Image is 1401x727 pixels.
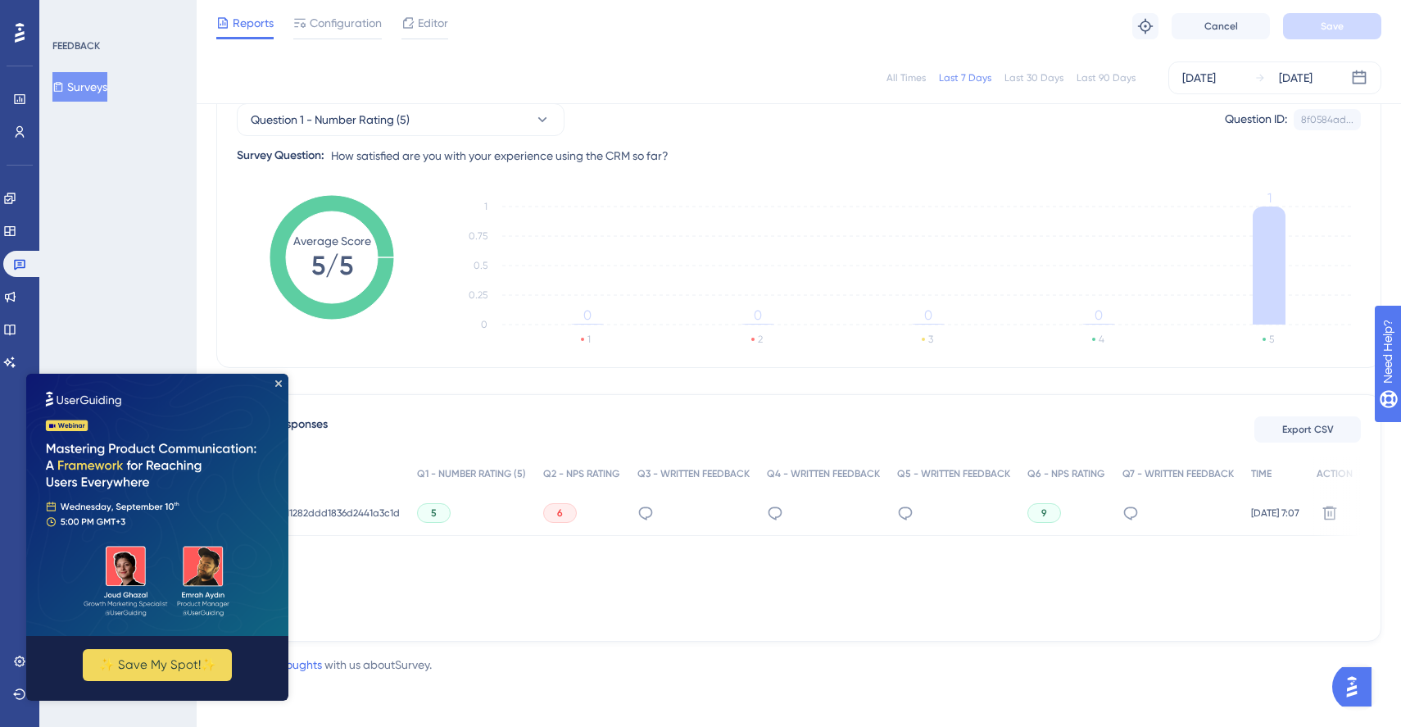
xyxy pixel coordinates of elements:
div: Last 90 Days [1077,71,1136,84]
tspan: 0.75 [469,230,487,242]
span: Need Help? [39,4,102,24]
span: Question 1 - Number Rating (5) [251,110,410,129]
tspan: 0 [1095,307,1103,323]
div: 8f0584ad... [1301,113,1353,126]
div: Close Preview [249,7,256,13]
span: Configuration [310,13,382,33]
span: Editor [418,13,448,33]
tspan: 5/5 [311,250,353,281]
span: Q1 - NUMBER RATING (5) [417,467,526,480]
button: Export CSV [1254,416,1361,443]
span: Q3 - WRITTEN FEEDBACK [637,467,750,480]
span: Q4 - WRITTEN FEEDBACK [767,467,880,480]
span: TIME [1251,467,1272,480]
div: Last 7 Days [939,71,991,84]
tspan: 0.5 [474,260,487,271]
div: Survey Question: [237,146,324,166]
button: Save [1283,13,1381,39]
span: [DATE] 7:07 [1251,507,1299,520]
iframe: UserGuiding AI Assistant Launcher [1332,662,1381,711]
div: All Times [886,71,926,84]
div: [DATE] [1182,68,1216,88]
span: 6 [557,507,563,520]
text: 4 [1099,334,1104,345]
tspan: 0 [754,307,762,323]
tspan: 1 [1267,190,1272,206]
button: Question 1 - Number Rating (5) [237,103,564,136]
span: Q5 - WRITTEN FEEDBACK [897,467,1010,480]
tspan: Average Score [293,234,371,248]
span: auth0|6311282ddd1836d2441a3c1d [245,507,400,520]
tspan: 0 [924,307,932,323]
tspan: 0.25 [469,289,487,301]
div: with us about Survey . [216,655,432,675]
span: Reports [233,13,274,33]
tspan: 0 [583,307,592,323]
span: Save [1321,20,1344,33]
span: 5 [431,507,437,520]
span: Cancel [1204,20,1238,33]
div: FEEDBACK [52,39,100,52]
span: Q7 - WRITTEN FEEDBACK [1122,467,1234,480]
text: 1 [587,334,591,345]
text: 2 [758,334,763,345]
span: How satisfied are you with your experience using the CRM so far? [331,146,669,166]
button: Surveys [52,72,107,102]
div: Question ID: [1225,109,1287,130]
button: Cancel [1172,13,1270,39]
text: 5 [1269,334,1274,345]
span: ACTION [1317,467,1353,480]
tspan: 0 [481,319,487,330]
tspan: 1 [484,201,487,212]
span: Q6 - NPS RATING [1027,467,1104,480]
span: Export CSV [1282,423,1334,436]
button: ✨ Save My Spot!✨ [57,275,206,307]
span: Q2 - NPS RATING [543,467,619,480]
span: 9 [1041,507,1047,520]
text: 3 [928,334,933,345]
div: Last 30 Days [1004,71,1063,84]
div: [DATE] [1279,68,1313,88]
